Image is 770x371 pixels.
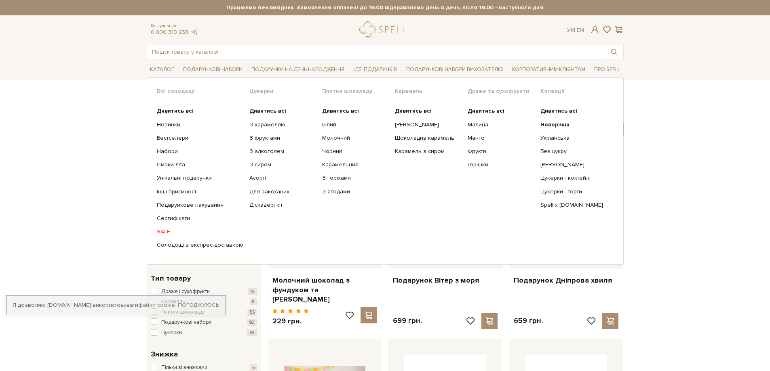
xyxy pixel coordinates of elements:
a: Spell x [DOMAIN_NAME] [540,201,607,209]
a: Дивитись всі [249,107,316,115]
span: Подарункові набори [161,319,211,327]
a: [PERSON_NAME] [540,161,607,168]
a: [PERSON_NAME] [395,121,462,128]
span: 53 [247,329,257,336]
a: En [577,27,584,34]
a: Про Spell [591,63,623,76]
a: Каталог [147,63,177,76]
a: Чорний [322,148,389,155]
a: Фрукти [468,148,534,155]
a: Смаки літа [157,161,243,168]
a: Діскавері кіт [249,201,316,209]
div: Я дозволяю [DOMAIN_NAME] використовувати [6,302,226,309]
span: Цукерки [161,329,182,337]
span: 93 [247,319,257,326]
a: Інші приємності [157,188,243,195]
a: З ягодами [322,188,389,195]
a: Новинки [157,121,243,128]
a: Цукерки - торти [540,188,607,195]
a: З алкоголем [249,148,316,155]
a: Без цукру [540,148,607,155]
a: Цукерки - коктейлі [540,174,607,182]
a: Молочний [322,134,389,142]
span: Тип товару [151,273,191,284]
a: Українська [540,134,607,142]
a: З фруктами [249,134,316,142]
a: 0 800 319 233 [151,29,188,36]
a: З сиром [249,161,316,168]
b: Новорічна [540,121,570,128]
span: Драже і сухофрукти [161,288,210,296]
p: 699 грн. [393,316,422,325]
div: Каталог [147,78,624,265]
button: Цукерки 53 [151,329,257,337]
a: Погоджуюсь [178,302,219,309]
a: telegram [190,29,198,36]
span: 8 [250,298,257,305]
a: Бестселери [157,134,243,142]
span: Всі солодощі [157,88,249,95]
b: Дивитись всі [540,107,577,114]
span: Цукерки [249,88,322,95]
a: Білий [322,121,389,128]
b: Дивитись всі [395,107,432,114]
a: Асорті [249,174,316,182]
span: Знижка [151,349,178,360]
a: Дивитись всі [540,107,607,115]
a: Сертифікати [157,215,243,222]
button: Драже і сухофрукти 13 [151,288,257,296]
span: | [574,27,575,34]
b: Дивитись всі [249,107,286,114]
b: Дивитись всі [157,107,194,114]
a: SALE [157,228,243,235]
a: З карамеллю [249,121,316,128]
a: файли cookie [138,302,175,308]
a: Солодощі з експрес-доставкою [157,241,243,249]
b: Дивитись всі [468,107,504,114]
a: Подарункові набори [180,63,246,76]
a: Для закоханих [249,188,316,195]
a: Корпоративним клієнтам [509,63,589,76]
span: 13 [248,288,257,295]
a: Унікальні подарунки [157,174,243,182]
button: Пошук товару у каталозі [605,44,623,59]
a: Манго [468,134,534,142]
a: Дивитись всі [468,107,534,115]
a: Подарунок Вітер з моря [393,276,498,285]
a: Горішки [468,161,534,168]
a: Подарунки на День народження [248,63,348,76]
a: Новорічна [540,121,607,128]
a: З горіхами [322,174,389,182]
span: 55 [247,309,257,316]
a: Подарунок Дніпрова хвиля [514,276,618,285]
p: 659 грн. [514,316,543,325]
p: 229 грн. [272,317,309,326]
a: Молочний шоколад з фундуком та [PERSON_NAME] [272,276,377,304]
a: Дивитись всі [322,107,389,115]
a: logo [359,21,410,38]
a: Подарункові набори вихователю [403,63,506,76]
a: Малина [468,121,534,128]
span: 5 [250,364,257,371]
a: Ідеї подарунків [350,63,400,76]
a: Дивитись всі [157,107,243,115]
div: Ук [567,27,584,34]
b: Дивитись всі [322,107,359,114]
a: Шоколадна карамель [395,134,462,142]
a: Карамельний [322,161,389,168]
input: Пошук товару у каталозі [147,44,605,59]
button: Подарункові набори 93 [151,319,257,327]
a: Дивитись всі [395,107,462,115]
a: Карамель з сиром [395,148,462,155]
a: Подарункове пакування [157,201,243,209]
a: Набори [157,148,243,155]
span: Карамель [395,88,468,95]
strong: Працюємо без вихідних. Замовлення оплачені до 16:00 відправляємо день в день, після 16:00 - насту... [147,4,623,11]
span: Колекції [540,88,613,95]
span: Плитки шоколаду [322,88,395,95]
span: Драже та сухофрукти [468,88,540,95]
span: Консультація: [151,23,198,29]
